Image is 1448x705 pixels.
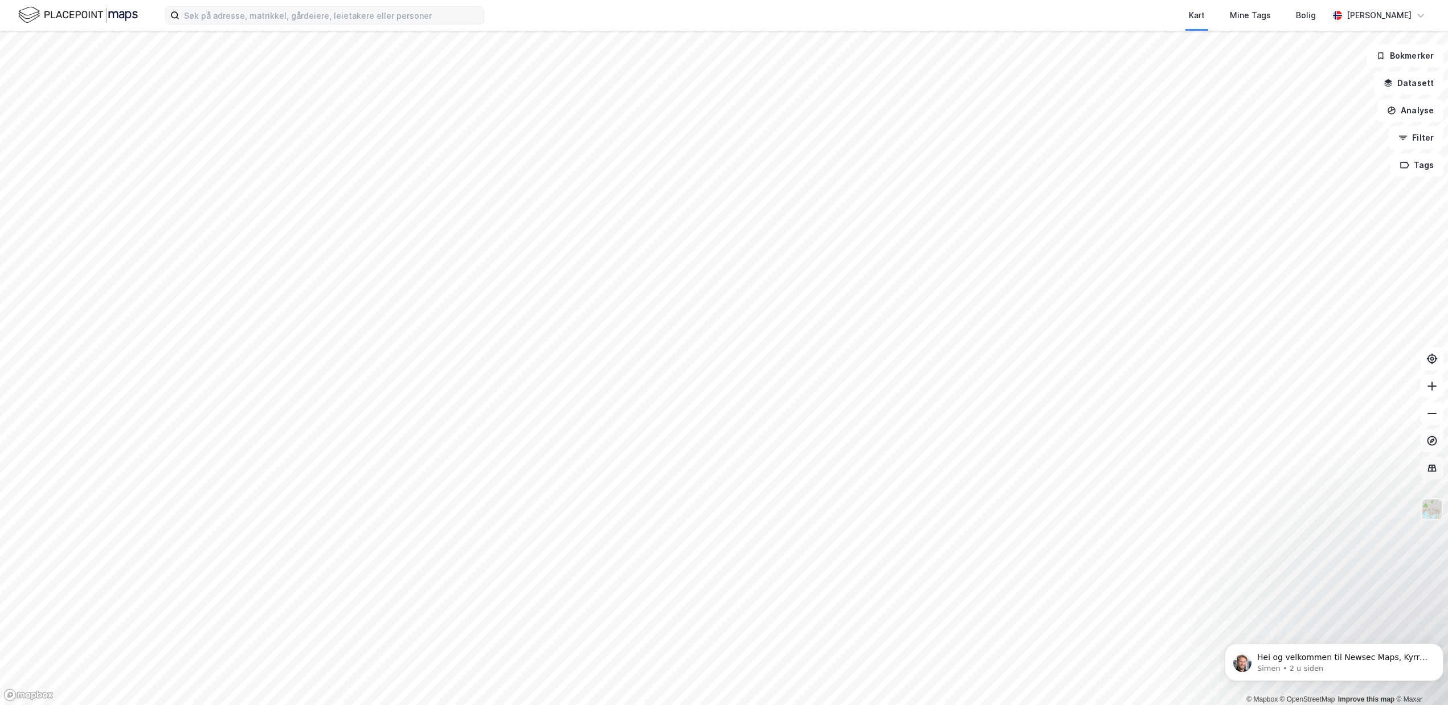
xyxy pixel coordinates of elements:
img: Z [1421,498,1443,520]
a: OpenStreetMap [1280,695,1335,703]
button: Filter [1389,126,1443,149]
div: Kart [1189,9,1205,22]
button: Bokmerker [1367,44,1443,67]
a: Mapbox [1246,695,1278,703]
a: Improve this map [1338,695,1394,703]
button: Analyse [1377,99,1443,122]
button: Tags [1390,154,1443,177]
iframe: Intercom notifications melding [1220,620,1448,699]
input: Søk på adresse, matrikkel, gårdeiere, leietakere eller personer [179,7,484,24]
a: Mapbox homepage [3,688,54,702]
img: logo.f888ab2527a4732fd821a326f86c7f29.svg [18,5,138,25]
div: Bolig [1296,9,1316,22]
button: Datasett [1374,72,1443,95]
div: [PERSON_NAME] [1347,9,1412,22]
div: Mine Tags [1230,9,1271,22]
